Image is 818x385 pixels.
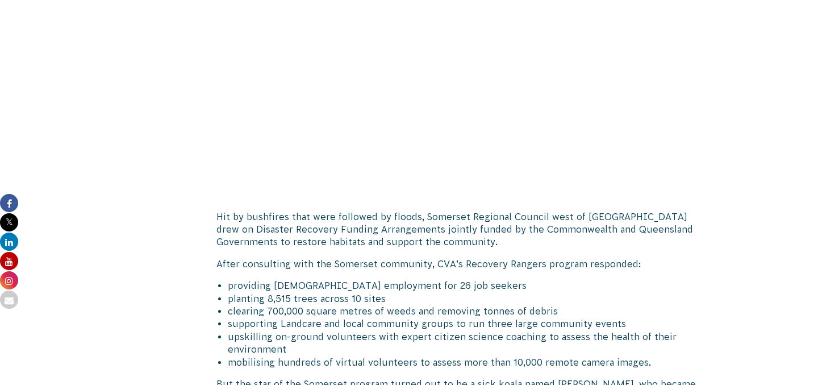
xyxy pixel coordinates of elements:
[228,292,704,305] li: planting 8,515 trees across 10 sites
[228,305,704,317] li: clearing 700,000 square metres of weeds and removing tonnes of debris
[228,317,704,330] li: supporting Landcare and local community groups to run three large community events
[228,356,704,369] li: mobilising hundreds of virtual volunteers to assess more than 10,000 remote camera images.
[216,210,704,249] p: Hit by bushfires that were followed by floods, Somerset Regional Council west of [GEOGRAPHIC_DATA...
[216,258,704,270] p: After consulting with the Somerset community, CVA’s Recovery Rangers program responded:
[228,279,704,292] li: providing [DEMOGRAPHIC_DATA] employment for 26 job seekers
[228,330,704,356] li: upskilling on-ground volunteers with expert citizen science coaching to assess the health of thei...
